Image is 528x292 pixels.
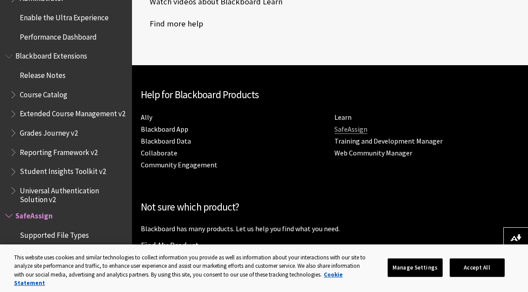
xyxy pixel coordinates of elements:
h2: Not sure which product? [141,200,519,215]
span: Reporting Framework v2 [20,145,98,157]
nav: Book outline for Blackboard Extensions [5,49,127,204]
span: Enable the Ultra Experience [20,10,109,22]
span: Grades Journey v2 [20,126,78,137]
span: Release Notes [20,68,66,80]
a: Web Community Manager [334,148,412,158]
a: Find My Product [141,240,198,250]
a: Learn [334,113,352,122]
h2: Help for Blackboard Products [141,87,519,103]
a: Blackboard Data [141,137,191,146]
span: SafeAssign [15,208,53,220]
a: Ally [141,113,152,122]
div: This website uses cookies and similar technologies to collect information you provide as well as ... [14,253,370,288]
a: More information about your privacy, opens in a new tab [14,271,343,287]
span: Extended Course Management v2 [20,107,125,118]
a: Training and Development Manager [334,137,443,146]
span: Course Catalog [20,87,67,99]
a: Find more help [141,17,203,30]
a: Collaborate [141,148,177,158]
span: Blackboard Extensions [15,49,87,61]
a: Community Engagement [141,160,217,170]
span: Student Insights Toolkit v2 [20,164,106,176]
span: Performance Dashboard [20,30,97,41]
span: Supported File Types [20,228,89,240]
a: Blackboard App [141,125,188,134]
button: Manage Settings [388,259,443,277]
button: Accept All [450,259,505,277]
p: Blackboard has many products. Let us help you find what you need. [141,224,519,233]
span: Universal Authentication Solution v2 [20,183,126,204]
a: SafeAssign [334,125,367,134]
